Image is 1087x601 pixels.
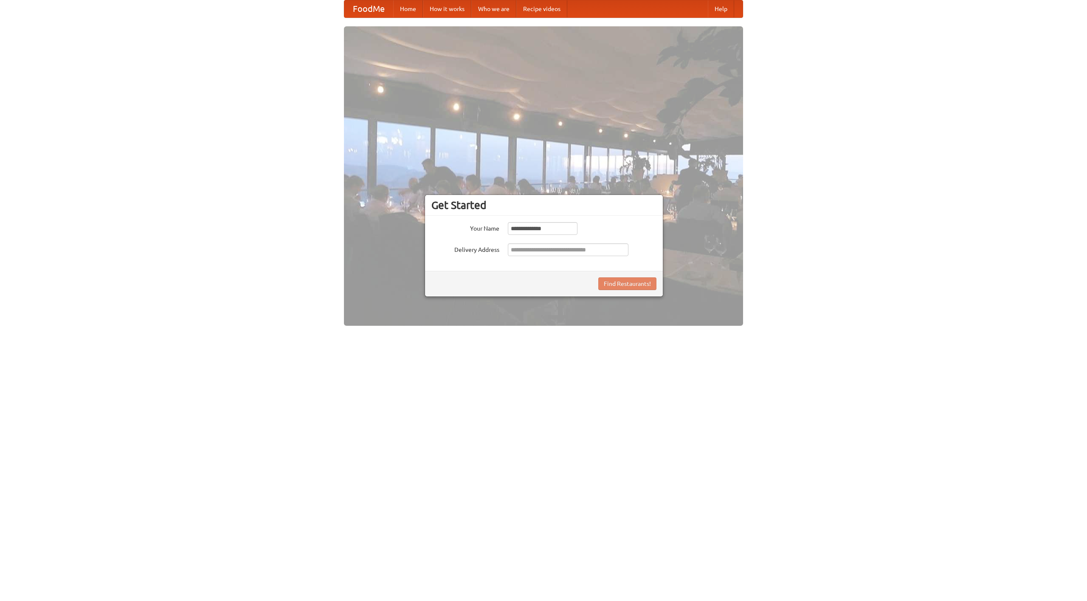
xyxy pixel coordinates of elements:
a: Help [708,0,734,17]
a: How it works [423,0,471,17]
button: Find Restaurants! [598,277,656,290]
a: Who we are [471,0,516,17]
a: FoodMe [344,0,393,17]
label: Delivery Address [431,243,499,254]
h3: Get Started [431,199,656,212]
a: Home [393,0,423,17]
a: Recipe videos [516,0,567,17]
label: Your Name [431,222,499,233]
